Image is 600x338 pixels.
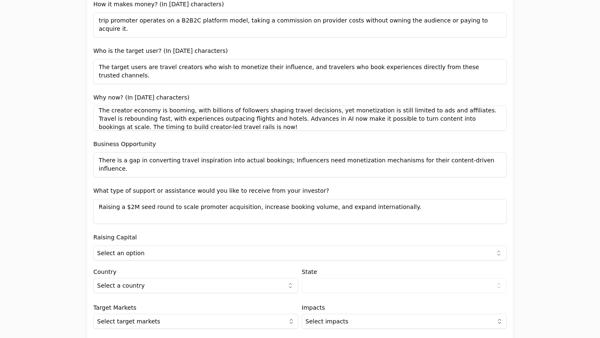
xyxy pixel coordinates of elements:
[302,269,507,275] label: State
[93,269,298,275] label: Country
[305,317,348,326] span: Select impacts
[93,305,298,311] label: Target Markets
[97,317,160,326] span: Select target markets
[93,12,507,37] textarea: trip promoter operates on a B2B2C platform model, taking a commission on provider costs without o...
[93,234,137,241] label: Raising Capital
[93,47,228,54] label: Who is the target user? (In [DATE] characters)
[93,152,507,177] textarea: There is a gap in converting travel inspiration into actual bookings; Influencers need monetizati...
[93,187,329,194] label: What type of support or assistance would you like to receive from your investor?
[93,59,507,84] textarea: The target users are travel creators who wish to monetize their influence, and travelers who book...
[93,199,507,224] textarea: Raising a $2M seed round to scale promoter acquisition, increase booking volume, and expand inter...
[302,305,507,311] label: Impacts
[93,1,224,7] label: How it makes money? (In [DATE] characters)
[93,94,190,101] label: Why now? (In [DATE] characters)
[93,106,507,131] textarea: The creator economy is booming, with billions of followers shaping travel decisions, yet monetiza...
[93,141,156,147] label: Business Opportunity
